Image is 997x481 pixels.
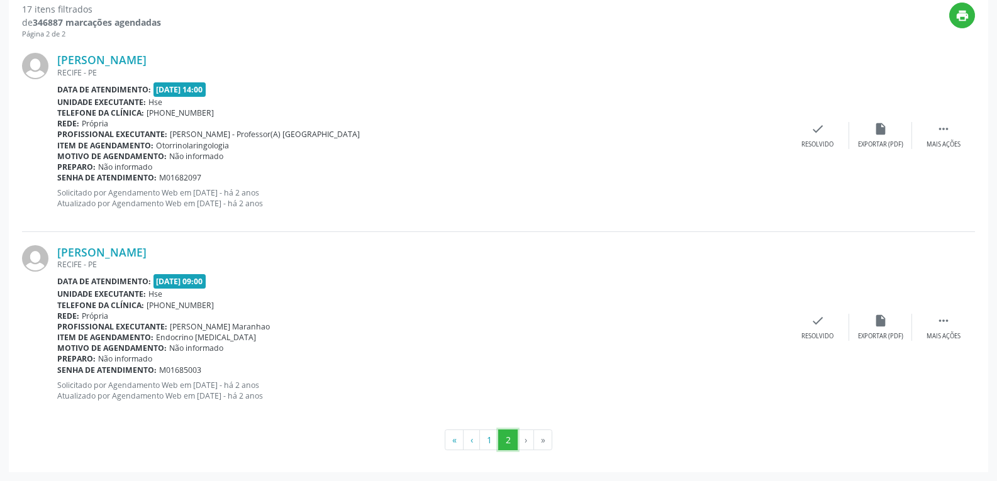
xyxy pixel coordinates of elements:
ul: Pagination [22,429,975,451]
div: Resolvido [801,332,833,341]
span: Não informado [98,162,152,172]
span: Própria [82,311,108,321]
button: Go to page 2 [498,429,518,451]
i: check [811,314,825,328]
p: Solicitado por Agendamento Web em [DATE] - há 2 anos Atualizado por Agendamento Web em [DATE] - h... [57,187,786,209]
div: Página 2 de 2 [22,29,161,40]
i: print [955,9,969,23]
i: insert_drive_file [874,122,888,136]
i:  [937,122,950,136]
div: Resolvido [801,140,833,149]
b: Item de agendamento: [57,332,153,343]
i:  [937,314,950,328]
span: Hse [148,97,162,108]
button: print [949,3,975,28]
i: check [811,122,825,136]
b: Telefone da clínica: [57,108,144,118]
button: Go to first page [445,429,464,451]
b: Rede: [57,118,79,129]
b: Senha de atendimento: [57,365,157,375]
p: Solicitado por Agendamento Web em [DATE] - há 2 anos Atualizado por Agendamento Web em [DATE] - h... [57,380,786,401]
span: Endocrino [MEDICAL_DATA] [156,332,256,343]
span: M01682097 [159,172,201,183]
a: [PERSON_NAME] [57,245,147,259]
img: img [22,245,48,272]
span: [PERSON_NAME] - Professor(A) [GEOGRAPHIC_DATA] [170,129,360,140]
span: [PHONE_NUMBER] [147,300,214,311]
span: Otorrinolaringologia [156,140,229,151]
b: Preparo: [57,353,96,364]
b: Telefone da clínica: [57,300,144,311]
button: Go to previous page [463,429,480,451]
div: Exportar (PDF) [858,140,903,149]
div: RECIFE - PE [57,67,786,78]
b: Preparo: [57,162,96,172]
img: img [22,53,48,79]
span: Não informado [169,343,223,353]
i: insert_drive_file [874,314,888,328]
b: Data de atendimento: [57,276,151,287]
b: Item de agendamento: [57,140,153,151]
div: 17 itens filtrados [22,3,161,16]
span: Hse [148,289,162,299]
b: Data de atendimento: [57,84,151,95]
div: de [22,16,161,29]
b: Unidade executante: [57,97,146,108]
b: Unidade executante: [57,289,146,299]
span: [DATE] 09:00 [153,274,206,289]
button: Go to page 1 [479,429,499,451]
span: M01685003 [159,365,201,375]
b: Profissional executante: [57,321,167,332]
strong: 346887 marcações agendadas [33,16,161,28]
b: Rede: [57,311,79,321]
span: [PERSON_NAME] Maranhao [170,321,270,332]
span: [PHONE_NUMBER] [147,108,214,118]
div: Exportar (PDF) [858,332,903,341]
span: Não informado [169,151,223,162]
span: Não informado [98,353,152,364]
div: Mais ações [927,140,961,149]
b: Motivo de agendamento: [57,151,167,162]
a: [PERSON_NAME] [57,53,147,67]
b: Senha de atendimento: [57,172,157,183]
div: RECIFE - PE [57,259,786,270]
span: [DATE] 14:00 [153,82,206,97]
b: Profissional executante: [57,129,167,140]
div: Mais ações [927,332,961,341]
span: Própria [82,118,108,129]
b: Motivo de agendamento: [57,343,167,353]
